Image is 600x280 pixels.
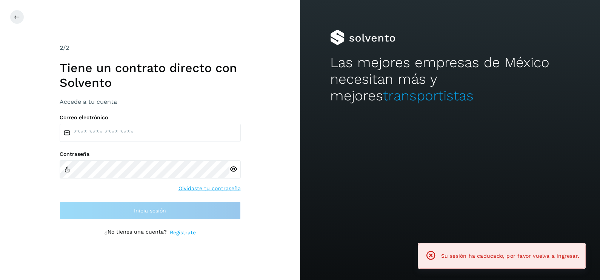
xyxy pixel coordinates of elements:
a: Regístrate [170,229,196,237]
h3: Accede a tu cuenta [60,98,241,105]
h2: Las mejores empresas de México necesitan más y mejores [330,54,570,105]
h1: Tiene un contrato directo con Solvento [60,61,241,90]
button: Inicia sesión [60,202,241,220]
a: Olvidaste tu contraseña [178,185,241,192]
p: ¿No tienes una cuenta? [105,229,167,237]
div: /2 [60,43,241,52]
span: 2 [60,44,63,51]
span: Su sesión ha caducado, por favor vuelva a ingresar. [441,253,579,259]
label: Contraseña [60,151,241,157]
span: Inicia sesión [134,208,166,213]
label: Correo electrónico [60,114,241,121]
span: transportistas [383,88,474,104]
